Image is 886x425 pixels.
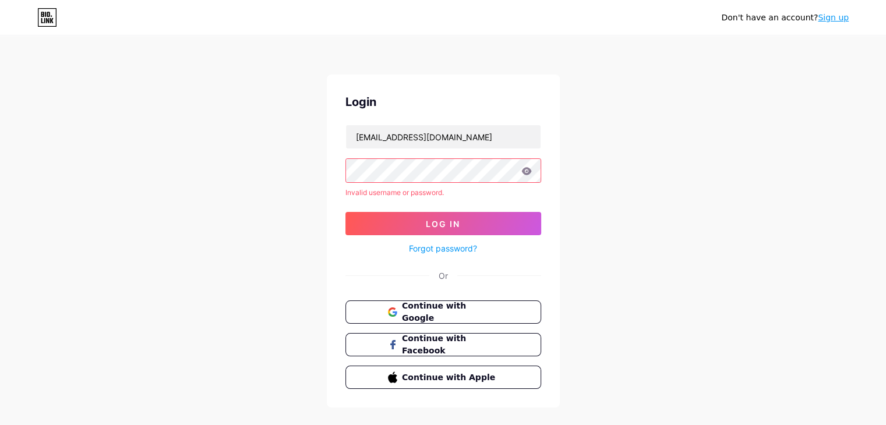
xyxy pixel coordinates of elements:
button: Continue with Google [345,300,541,324]
a: Sign up [818,13,849,22]
div: Don't have an account? [721,12,849,24]
span: Log In [426,219,460,229]
span: Continue with Google [402,300,498,324]
div: Or [439,270,448,282]
a: Forgot password? [409,242,477,254]
button: Continue with Apple [345,366,541,389]
input: Username [346,125,541,148]
button: Continue with Facebook [345,333,541,356]
div: Login [345,93,541,111]
button: Log In [345,212,541,235]
span: Continue with Facebook [402,332,498,357]
span: Continue with Apple [402,371,498,384]
div: Invalid username or password. [345,187,541,198]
